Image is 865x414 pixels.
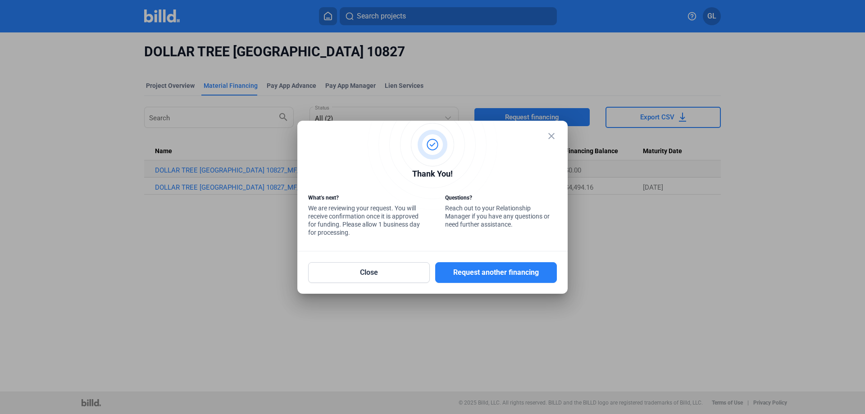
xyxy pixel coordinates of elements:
button: Close [308,262,430,283]
div: We are reviewing your request. You will receive confirmation once it is approved for funding. Ple... [308,194,420,239]
mat-icon: close [546,131,557,141]
div: Thank You! [308,168,557,182]
div: What’s next? [308,194,420,204]
button: Request another financing [435,262,557,283]
div: Reach out to your Relationship Manager if you have any questions or need further assistance. [445,194,557,231]
div: Questions? [445,194,557,204]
